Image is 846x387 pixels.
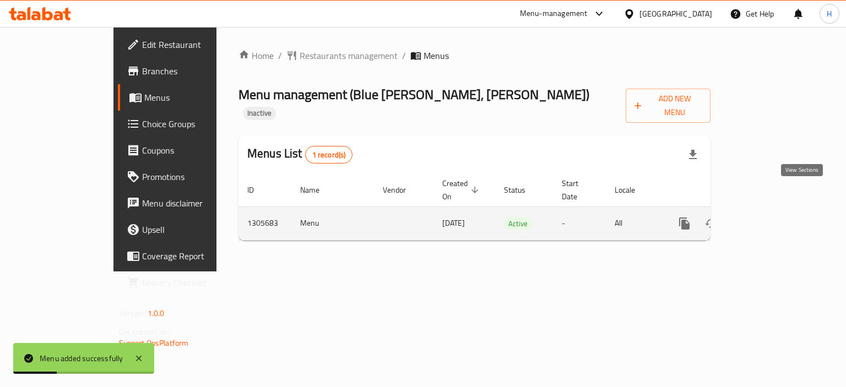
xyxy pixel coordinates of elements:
[680,141,706,168] div: Export file
[148,306,165,320] span: 1.0.0
[306,150,352,160] span: 1 record(s)
[144,91,246,104] span: Menus
[247,145,352,163] h2: Menus List
[442,177,482,203] span: Created On
[639,8,712,20] div: [GEOGRAPHIC_DATA]
[118,243,255,269] a: Coverage Report
[305,146,353,163] div: Total records count
[383,183,420,197] span: Vendor
[142,117,246,130] span: Choice Groups
[118,111,255,137] a: Choice Groups
[247,183,268,197] span: ID
[118,163,255,190] a: Promotions
[119,336,189,350] a: Support.OpsPlatform
[238,206,291,240] td: 1305683
[504,217,532,230] span: Active
[286,49,398,62] a: Restaurants management
[142,249,246,263] span: Coverage Report
[278,49,282,62] li: /
[142,223,246,236] span: Upsell
[626,89,711,123] button: Add New Menu
[238,173,786,241] table: enhanced table
[40,352,123,364] div: Menu added successfully
[520,7,588,20] div: Menu-management
[118,137,255,163] a: Coupons
[142,276,246,289] span: Grocery Checklist
[238,49,711,62] nav: breadcrumb
[118,84,255,111] a: Menus
[118,190,255,216] a: Menu disclaimer
[442,216,465,230] span: [DATE]
[671,210,698,237] button: more
[142,144,246,157] span: Coupons
[402,49,406,62] li: /
[827,8,832,20] span: H
[291,206,374,240] td: Menu
[118,58,255,84] a: Branches
[504,183,540,197] span: Status
[663,173,786,207] th: Actions
[118,269,255,296] a: Grocery Checklist
[424,49,449,62] span: Menus
[553,206,606,240] td: -
[300,49,398,62] span: Restaurants management
[119,325,170,339] span: Get support on:
[142,170,246,183] span: Promotions
[243,108,276,118] span: Inactive
[142,64,246,78] span: Branches
[119,306,146,320] span: Version:
[118,216,255,243] a: Upsell
[142,197,246,210] span: Menu disclaimer
[238,82,589,107] span: Menu management ( Blue [PERSON_NAME], [PERSON_NAME] )
[634,92,702,119] span: Add New Menu
[142,38,246,51] span: Edit Restaurant
[562,177,593,203] span: Start Date
[118,31,255,58] a: Edit Restaurant
[615,183,649,197] span: Locale
[243,107,276,120] div: Inactive
[606,206,663,240] td: All
[238,49,274,62] a: Home
[300,183,334,197] span: Name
